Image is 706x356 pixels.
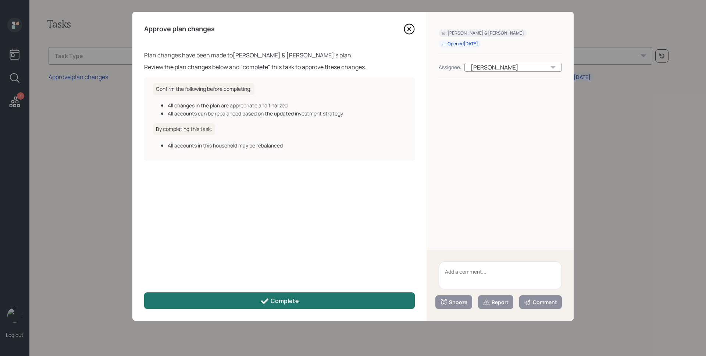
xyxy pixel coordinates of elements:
h4: Approve plan changes [144,25,215,33]
h6: Confirm the following before completing: [153,83,254,95]
div: [PERSON_NAME] [464,63,562,72]
div: Complete [260,297,299,306]
div: All changes in the plan are appropriate and finalized [168,102,406,109]
div: Review the plan changes below and "complete" this task to approve these changes. [144,63,415,71]
div: Snooze [440,299,467,306]
button: Report [478,295,513,309]
div: Comment [524,299,557,306]
div: All accounts in this household may be rebalanced [168,142,406,149]
div: Opened [DATE] [442,41,478,47]
div: All accounts can be rebalanced based on the updated investment strategy [168,110,406,117]
div: [PERSON_NAME] & [PERSON_NAME] [442,30,524,36]
div: Plan changes have been made to [PERSON_NAME] & [PERSON_NAME] 's plan. [144,51,415,60]
button: Snooze [435,295,472,309]
h6: By completing this task: [153,123,215,135]
div: Assignee: [439,63,461,71]
button: Comment [519,295,562,309]
button: Complete [144,292,415,309]
div: Report [483,299,509,306]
